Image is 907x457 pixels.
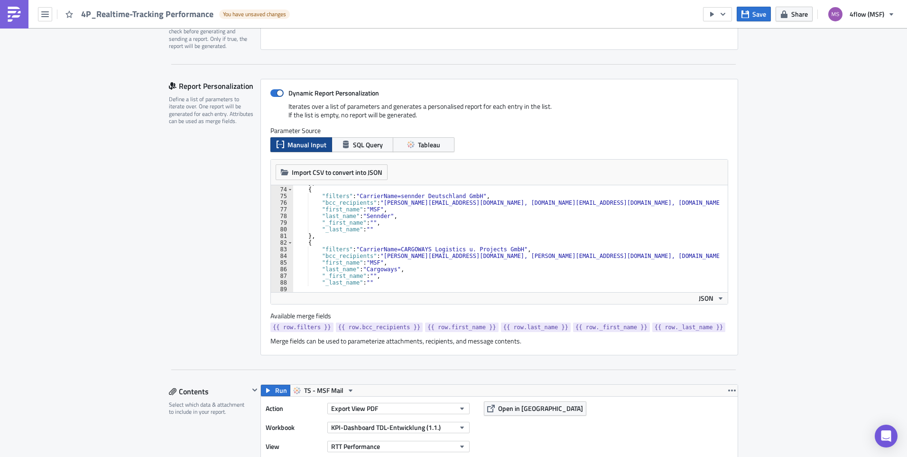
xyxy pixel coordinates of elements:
[573,323,650,332] a: {{ row._first_name }}
[823,4,900,25] button: 4flow (MSF)
[427,323,496,332] span: {{ row.first_name }}
[292,167,382,177] span: Import CSV to convert into JSON
[425,323,499,332] a: {{ row.first_name }}
[4,4,453,85] body: Rich Text Area. Press ALT-0 for help.
[498,403,583,413] span: Open in [GEOGRAPHIC_DATA]
[287,140,326,150] span: Manual Input
[791,9,808,19] span: Share
[7,7,22,22] img: PushMetrics
[737,7,771,21] button: Save
[575,323,648,332] span: {{ row._first_name }}
[484,401,586,416] button: Open in [GEOGRAPHIC_DATA]
[169,384,249,399] div: Contents
[655,323,723,332] span: {{ row._last_name }}
[652,323,726,332] a: {{ row._last_name }}
[271,286,293,293] div: 89
[271,233,293,239] div: 81
[270,337,728,345] div: Merge fields can be used to parameterize attachments, recipients, and message contents.
[271,246,293,253] div: 83
[332,137,393,152] button: SQL Query
[875,425,898,447] div: Open Intercom Messenger
[336,323,423,332] a: {{ row.bcc_recipients }}
[271,253,293,259] div: 84
[338,323,420,332] span: {{ row.bcc_recipients }}
[270,323,333,332] a: {{ row.filters }}
[261,385,290,396] button: Run
[699,293,713,303] span: JSON
[271,206,293,213] div: 77
[266,420,323,435] label: Workbook
[4,77,453,85] p: MSF Planning Team
[169,79,260,93] div: Report Personalization
[4,46,453,53] p: Sollten zusätzliche Spediteure hinzugefügt werden müssen, wendet Sie sich bitte an [EMAIL_ADDRESS...
[327,441,470,452] button: RTT Performance
[271,213,293,219] div: 78
[327,422,470,433] button: KPI-Dashboard TDL-Entwicklung (1.1.)
[271,219,293,226] div: 79
[4,35,74,43] a: [URL][DOMAIN_NAME]
[331,403,378,413] span: Export View PDF
[752,9,766,19] span: Save
[4,25,453,32] p: Eine Übersicht über die Trackingrate je Tour für die letzten 6 Wochen steht hier zum Download ber...
[273,323,331,332] span: {{ row.filters }}
[271,266,293,273] div: 86
[275,385,287,396] span: Run
[827,6,843,22] img: Avatar
[271,273,293,279] div: 87
[276,164,388,180] button: Import CSV to convert into JSON
[270,312,342,320] label: Available merge fields
[850,9,884,19] span: 4flow (MSF)
[304,385,343,396] span: TS - MSF Mail
[331,441,380,451] span: RTT Performance
[4,67,453,74] p: Beste Grüße
[327,403,470,414] button: Export View PDF
[270,102,728,126] div: Iterates over a list of parameters and generates a personalised report for each entry in the list...
[501,323,571,332] a: {{ row.last_name }}
[249,384,260,396] button: Hide content
[271,193,293,200] div: 75
[271,200,293,206] div: 76
[503,323,568,332] span: {{ row.last_name }}
[418,140,440,150] span: Tableau
[695,293,728,304] button: JSON
[353,140,383,150] span: SQL Query
[270,126,728,135] label: Parameter Source
[270,137,332,152] button: Manual Input
[4,4,453,11] p: Hallo zusammen,
[288,88,379,98] strong: Dynamic Report Personalization
[4,14,453,22] p: wie besprochen einmal die aktuellen Performancekennzahlen zum Thema Realtime-Tracking.
[271,259,293,266] div: 85
[393,137,454,152] button: Tableau
[271,279,293,286] div: 88
[169,401,249,416] div: Select which data & attachment to include in your report.
[290,385,358,396] button: TS - MSF Mail
[266,401,323,416] label: Action
[81,9,214,19] span: 4P_Realtime-Tracking Performance
[271,239,293,246] div: 82
[169,20,254,50] div: Optionally, perform a condition check before generating and sending a report. Only if true, the r...
[266,439,323,454] label: View
[271,226,293,233] div: 80
[776,7,813,21] button: Share
[331,422,441,432] span: KPI-Dashboard TDL-Entwicklung (1.1.)
[223,10,286,18] span: You have unsaved changes
[169,95,254,125] div: Define a list of parameters to iterate over. One report will be generated for each entry. Attribu...
[4,56,453,64] p: Sollte das Mailing nicht ankommen, wendet Sie sich bitte an [EMAIL_ADDRESS][DOMAIN_NAME].
[271,186,293,193] div: 74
